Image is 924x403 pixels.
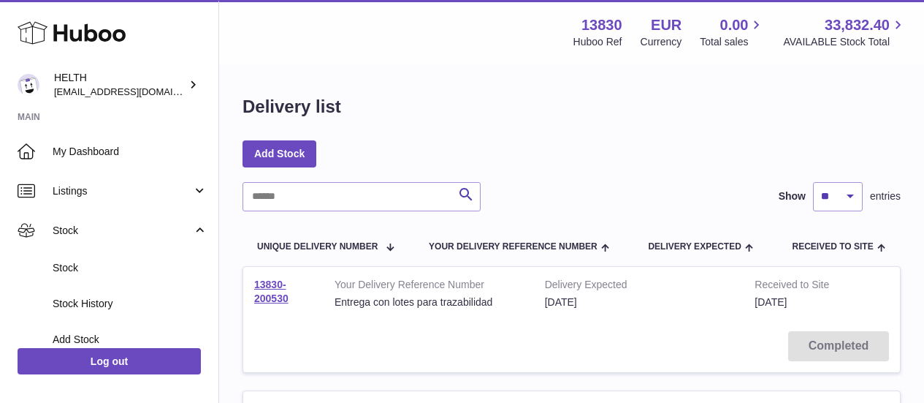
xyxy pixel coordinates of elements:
[793,242,874,252] span: Received to Site
[870,189,901,203] span: entries
[243,140,316,167] a: Add Stock
[54,71,186,99] div: HELTH
[825,15,890,35] span: 33,832.40
[700,15,765,49] a: 0.00 Total sales
[783,35,906,49] span: AVAILABLE Stock Total
[720,15,749,35] span: 0.00
[700,35,765,49] span: Total sales
[573,35,622,49] div: Huboo Ref
[545,295,733,309] div: [DATE]
[779,189,806,203] label: Show
[755,296,787,308] span: [DATE]
[18,348,201,374] a: Log out
[545,278,733,295] strong: Delivery Expected
[783,15,906,49] a: 33,832.40 AVAILABLE Stock Total
[755,278,851,295] strong: Received to Site
[581,15,622,35] strong: 13830
[335,295,523,309] div: Entrega con lotes para trazabilidad
[53,145,207,159] span: My Dashboard
[648,242,741,252] span: Delivery Expected
[53,184,192,198] span: Listings
[257,242,378,252] span: Unique Delivery Number
[335,278,523,295] strong: Your Delivery Reference Number
[54,86,215,97] span: [EMAIL_ADDRESS][DOMAIN_NAME]
[53,261,207,275] span: Stock
[429,242,597,252] span: Your Delivery Reference Number
[53,224,192,238] span: Stock
[18,74,39,96] img: internalAdmin-13830@internal.huboo.com
[651,15,681,35] strong: EUR
[641,35,682,49] div: Currency
[53,297,207,311] span: Stock History
[254,279,289,304] a: 13830-200530
[243,95,341,118] h1: Delivery list
[53,333,207,347] span: Add Stock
